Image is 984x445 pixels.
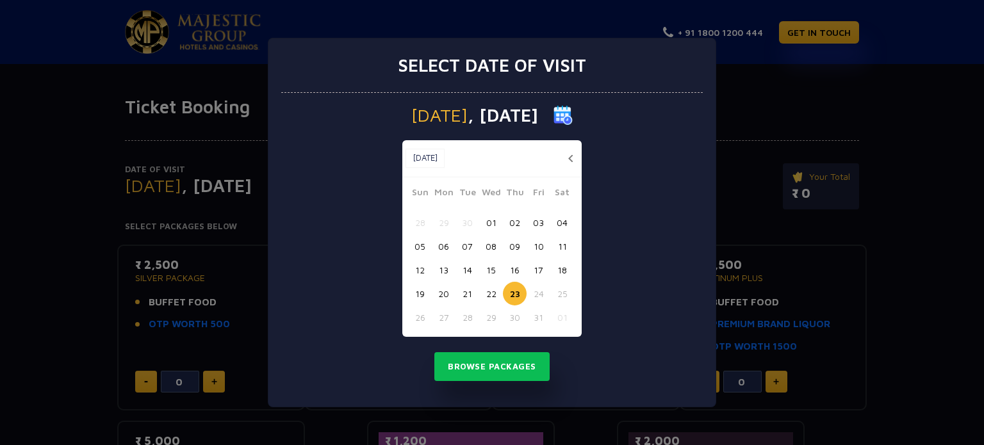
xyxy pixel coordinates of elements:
[408,185,432,203] span: Sun
[455,185,479,203] span: Tue
[527,282,550,305] button: 24
[455,282,479,305] button: 21
[432,234,455,258] button: 06
[479,234,503,258] button: 08
[468,106,538,124] span: , [DATE]
[553,106,573,125] img: calender icon
[503,211,527,234] button: 02
[479,305,503,329] button: 29
[527,185,550,203] span: Fri
[550,258,574,282] button: 18
[479,258,503,282] button: 15
[432,185,455,203] span: Mon
[408,234,432,258] button: 05
[527,211,550,234] button: 03
[398,54,586,76] h3: Select date of visit
[550,234,574,258] button: 11
[503,185,527,203] span: Thu
[550,282,574,305] button: 25
[408,258,432,282] button: 12
[503,258,527,282] button: 16
[527,258,550,282] button: 17
[455,234,479,258] button: 07
[503,234,527,258] button: 09
[479,211,503,234] button: 01
[432,211,455,234] button: 29
[432,258,455,282] button: 13
[455,305,479,329] button: 28
[550,185,574,203] span: Sat
[550,211,574,234] button: 04
[479,185,503,203] span: Wed
[503,305,527,329] button: 30
[503,282,527,305] button: 23
[406,149,445,168] button: [DATE]
[432,305,455,329] button: 27
[432,282,455,305] button: 20
[479,282,503,305] button: 22
[408,305,432,329] button: 26
[527,305,550,329] button: 31
[434,352,550,382] button: Browse Packages
[411,106,468,124] span: [DATE]
[408,282,432,305] button: 19
[455,258,479,282] button: 14
[527,234,550,258] button: 10
[408,211,432,234] button: 28
[550,305,574,329] button: 01
[455,211,479,234] button: 30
